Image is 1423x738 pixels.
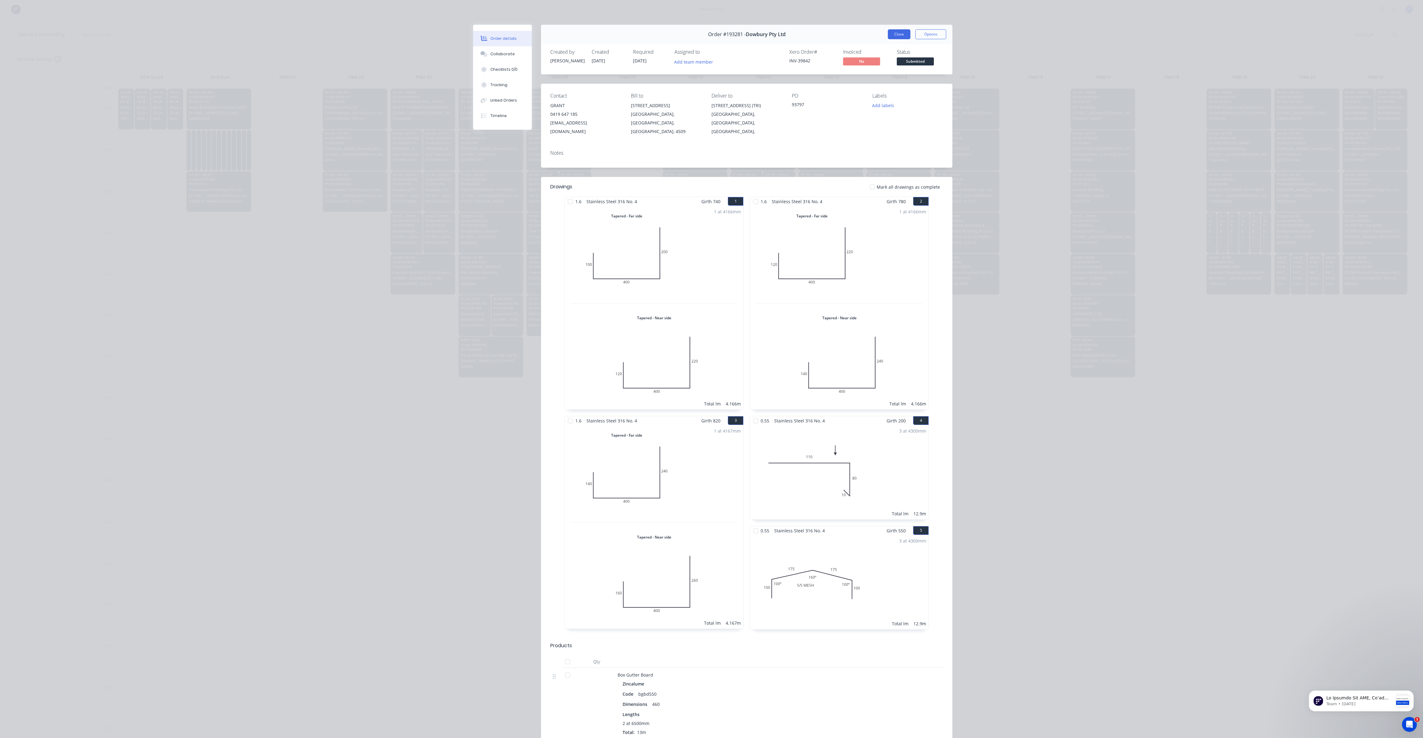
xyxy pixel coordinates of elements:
div: 3 at 4300mm [899,428,926,434]
div: Zincalume [623,679,647,688]
div: Tracking [490,82,507,88]
div: Qty [578,656,615,668]
span: Lengths [623,711,640,718]
button: Add labels [869,101,897,110]
span: Dowbury Pty Ltd [746,31,786,37]
div: Created [592,49,626,55]
div: [STREET_ADDRESS] (TRI)[GEOGRAPHIC_DATA], [GEOGRAPHIC_DATA], [GEOGRAPHIC_DATA], [711,101,782,136]
span: 2 at 6500mm [623,720,649,727]
div: Invoiced [843,49,889,55]
div: S/S MESH100175175100100º160º100º3 at 4300mmTotal lm12.9m [750,535,929,629]
div: Bill to [631,93,702,99]
div: [STREET_ADDRESS] (TRI) [711,101,782,110]
button: Submitted [897,57,934,67]
iframe: Intercom live chat [1402,717,1417,732]
div: Deliver to [711,93,782,99]
span: Girth 550 [887,526,906,535]
div: [STREET_ADDRESS][GEOGRAPHIC_DATA], [GEOGRAPHIC_DATA], [GEOGRAPHIC_DATA], 4509 [631,101,702,136]
div: Notes [550,150,943,156]
div: Products [550,642,572,649]
button: Order details [473,31,532,46]
div: Collaborate [490,51,515,57]
div: bgbd550 [636,690,659,698]
div: [PERSON_NAME] [550,57,584,64]
div: Required [633,49,667,55]
div: Assigned to [674,49,736,55]
div: [EMAIL_ADDRESS][DOMAIN_NAME] [550,119,621,136]
div: INV-39842 [789,57,836,64]
div: Total lm [889,400,906,407]
span: 0.55 [758,416,772,425]
div: 3 at 4300mm [899,538,926,544]
button: 3 [728,416,743,425]
button: 2 [913,197,929,206]
div: Code [623,690,636,698]
button: Tracking [473,77,532,93]
div: Linked Orders [490,98,517,103]
span: 13m [635,729,649,735]
div: 4.166m [911,400,926,407]
span: Girth 780 [887,197,906,206]
div: [GEOGRAPHIC_DATA], [GEOGRAPHIC_DATA], [GEOGRAPHIC_DATA], [711,110,782,136]
div: Drawings [550,183,572,191]
div: [GEOGRAPHIC_DATA], [GEOGRAPHIC_DATA], [GEOGRAPHIC_DATA], 4509 [631,110,702,136]
div: 12.9m [913,620,926,627]
div: 1 at 4166mm [714,208,741,215]
div: Tapered - Far side0100400200Tapered - Near side01204002201 at 4166mmTotal lm4.166m [565,206,743,409]
span: Girth 740 [701,197,720,206]
div: Tapered - Far side0120400220Tapered - Near side01404002401 at 4166mmTotal lm4.166m [750,206,929,409]
div: Total lm [704,620,721,626]
div: PO [792,93,863,99]
div: 93797 [792,101,863,110]
button: Options [915,29,946,39]
span: Stainless Steel 316 No. 4 [772,416,827,425]
span: [DATE] [592,58,605,64]
div: GRANT [550,101,621,110]
iframe: Intercom notifications message [1299,678,1423,721]
div: [STREET_ADDRESS] [631,101,702,110]
span: Total: [623,729,635,735]
button: 5 [913,526,929,535]
div: 4.167m [726,620,741,626]
span: [DATE] [633,58,647,64]
p: Message from Team, sent 2w ago [27,23,94,29]
div: 0419 647 185 [550,110,621,119]
span: Stainless Steel 316 No. 4 [769,197,825,206]
div: GRANT0419 647 185[EMAIL_ADDRESS][DOMAIN_NAME] [550,101,621,136]
div: Labels [872,93,943,99]
div: 12.9m [913,510,926,517]
span: Mark all drawings as complete [877,184,940,190]
div: Xero Order # [789,49,836,55]
div: Total lm [892,510,909,517]
div: Created by [550,49,584,55]
div: Timeline [490,113,507,119]
div: Order details [490,36,517,41]
button: Add team member [674,57,716,66]
div: 011080103 at 4300mmTotal lm12.9m [750,425,929,519]
span: 1 [1415,717,1420,722]
div: 1 at 4166mm [899,208,926,215]
span: Girth 820 [701,416,720,425]
span: 1.6 [573,197,584,206]
div: 4.166m [726,400,741,407]
span: No [843,57,880,65]
div: 1 at 4167mm [714,428,741,434]
span: 1.6 [758,197,769,206]
div: 460 [650,700,662,709]
button: Timeline [473,108,532,124]
span: 1.6 [573,416,584,425]
span: 0.55 [758,526,772,535]
div: Tapered - Far side0140400240Tapered - Near side01604002601 at 4167mmTotal lm4.167m [565,425,743,629]
div: Dimensions [623,700,650,709]
button: Add team member [671,57,716,66]
div: Checklists 0/0 [490,67,518,72]
span: Box Gutter Board [618,672,653,678]
span: Girth 200 [887,416,906,425]
span: Stainless Steel 316 No. 4 [584,197,640,206]
button: Collaborate [473,46,532,62]
div: Contact [550,93,621,99]
button: Linked Orders [473,93,532,108]
button: Checklists 0/0 [473,62,532,77]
